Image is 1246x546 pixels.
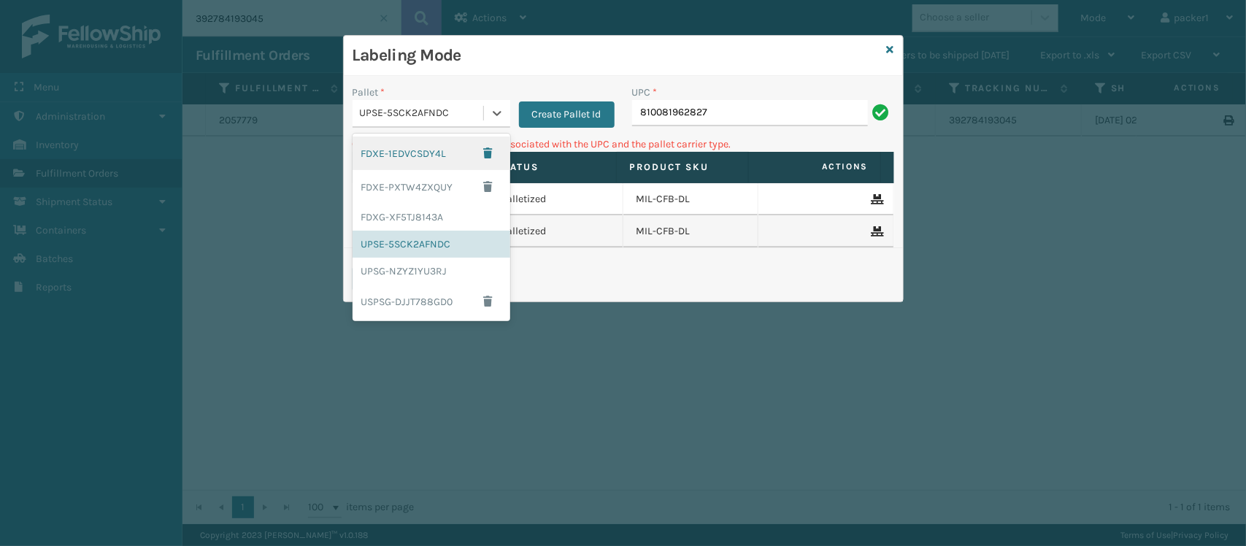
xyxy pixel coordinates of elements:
[753,155,877,179] span: Actions
[353,170,510,204] div: FDXE-PXTW4ZXQUY
[488,183,623,215] td: Palletized
[353,285,510,318] div: USPSG-DJJT788GD0
[353,204,510,231] div: FDXG-XF5TJ8143A
[353,231,510,258] div: UPSE-5SCK2AFNDC
[353,136,510,170] div: FDXE-1EDVCSDY4L
[488,215,623,247] td: Palletized
[630,161,735,174] label: Product SKU
[872,226,880,237] i: Remove From Pallet
[632,85,658,100] label: UPC
[353,258,510,285] div: UPSG-NZYZ1YU3RJ
[353,136,894,152] p: Can't find any fulfillment orders associated with the UPC and the pallet carrier type.
[353,85,385,100] label: Pallet
[872,194,880,204] i: Remove From Pallet
[623,215,759,247] td: MIL-CFB-DL
[498,161,603,174] label: Status
[519,101,615,128] button: Create Pallet Id
[623,183,759,215] td: MIL-CFB-DL
[360,106,485,121] div: UPSE-5SCK2AFNDC
[353,45,881,66] h3: Labeling Mode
